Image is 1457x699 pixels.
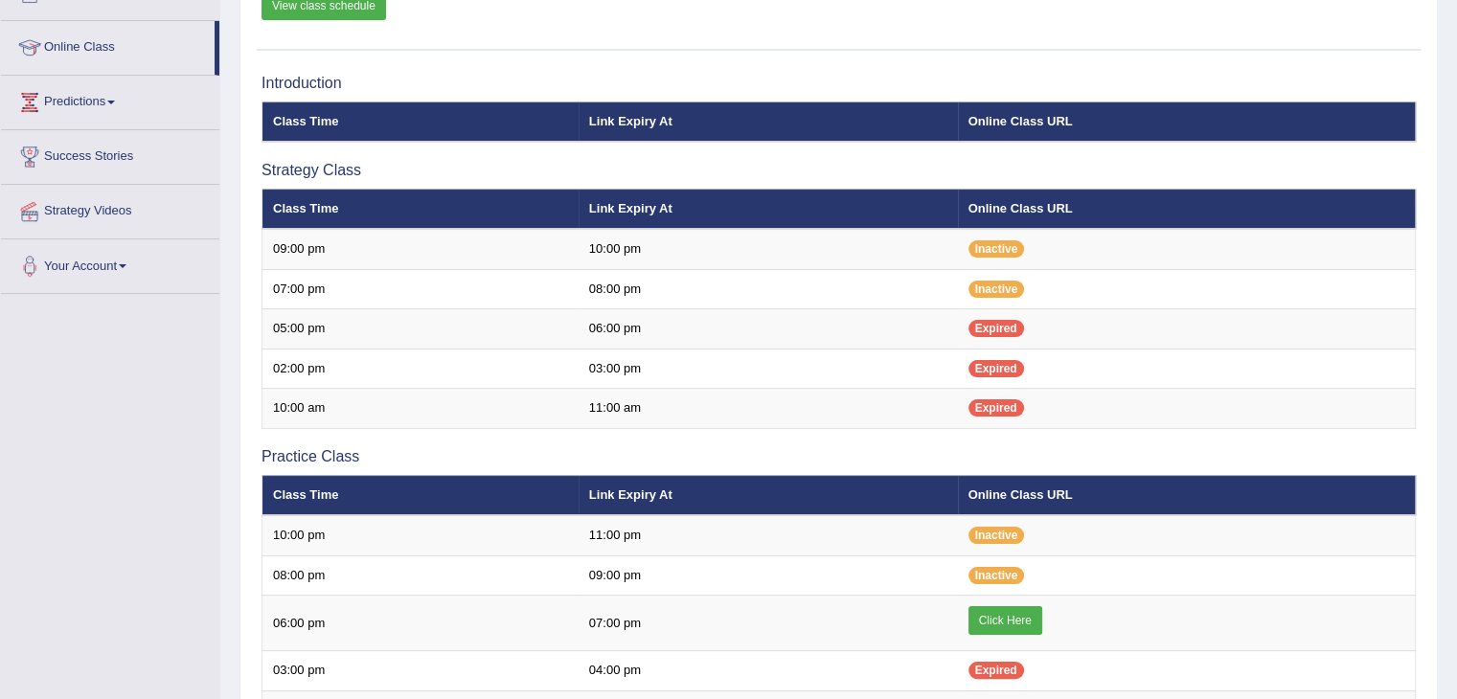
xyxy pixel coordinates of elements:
[262,596,579,651] td: 06:00 pm
[579,515,958,555] td: 11:00 pm
[579,475,958,515] th: Link Expiry At
[968,527,1025,544] span: Inactive
[968,240,1025,258] span: Inactive
[579,101,958,142] th: Link Expiry At
[1,185,219,233] a: Strategy Videos
[958,189,1416,229] th: Online Class URL
[262,349,579,389] td: 02:00 pm
[262,389,579,429] td: 10:00 am
[968,606,1042,635] a: Click Here
[262,189,579,229] th: Class Time
[262,651,579,691] td: 03:00 pm
[1,130,219,178] a: Success Stories
[262,448,1416,465] h3: Practice Class
[262,515,579,555] td: 10:00 pm
[958,475,1416,515] th: Online Class URL
[579,389,958,429] td: 11:00 am
[1,21,215,69] a: Online Class
[262,269,579,309] td: 07:00 pm
[579,555,958,596] td: 09:00 pm
[262,75,1416,92] h3: Introduction
[262,555,579,596] td: 08:00 pm
[968,662,1024,679] span: Expired
[579,309,958,349] td: 06:00 pm
[968,567,1025,584] span: Inactive
[579,229,958,269] td: 10:00 pm
[1,76,219,124] a: Predictions
[579,269,958,309] td: 08:00 pm
[579,596,958,651] td: 07:00 pm
[579,189,958,229] th: Link Expiry At
[262,229,579,269] td: 09:00 pm
[968,399,1024,417] span: Expired
[262,475,579,515] th: Class Time
[262,101,579,142] th: Class Time
[968,360,1024,377] span: Expired
[1,239,219,287] a: Your Account
[968,281,1025,298] span: Inactive
[968,320,1024,337] span: Expired
[579,651,958,691] td: 04:00 pm
[262,309,579,349] td: 05:00 pm
[579,349,958,389] td: 03:00 pm
[958,101,1416,142] th: Online Class URL
[262,162,1416,179] h3: Strategy Class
